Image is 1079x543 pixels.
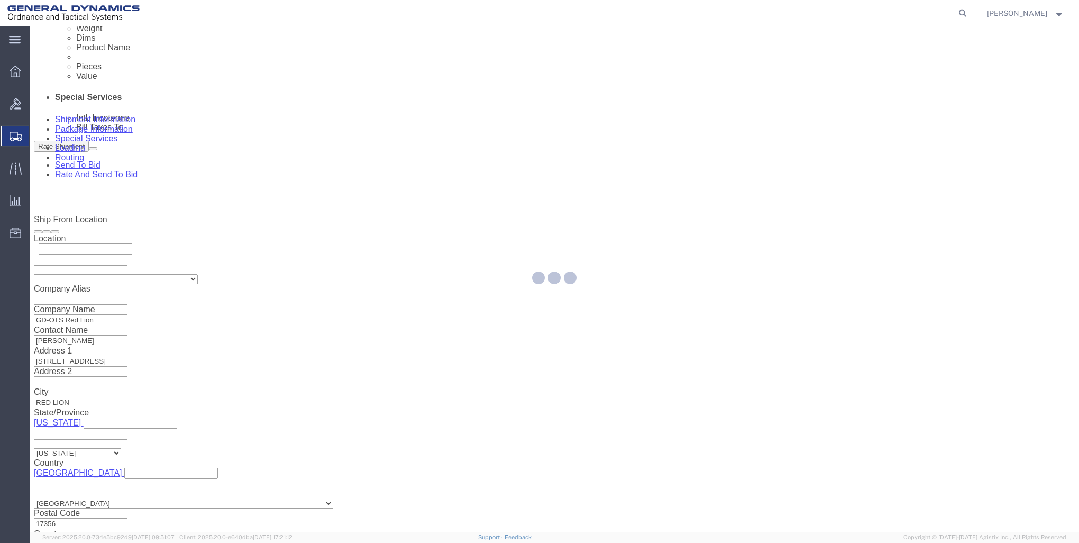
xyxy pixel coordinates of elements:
[987,7,1047,19] span: Sharon Dinterman
[986,7,1065,20] button: [PERSON_NAME]
[903,533,1066,542] span: Copyright © [DATE]-[DATE] Agistix Inc., All Rights Reserved
[42,534,175,540] span: Server: 2025.20.0-734e5bc92d9
[505,534,532,540] a: Feedback
[253,534,292,540] span: [DATE] 17:21:12
[179,534,292,540] span: Client: 2025.20.0-e640dba
[132,534,175,540] span: [DATE] 09:51:07
[478,534,505,540] a: Support
[7,5,140,21] img: logo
